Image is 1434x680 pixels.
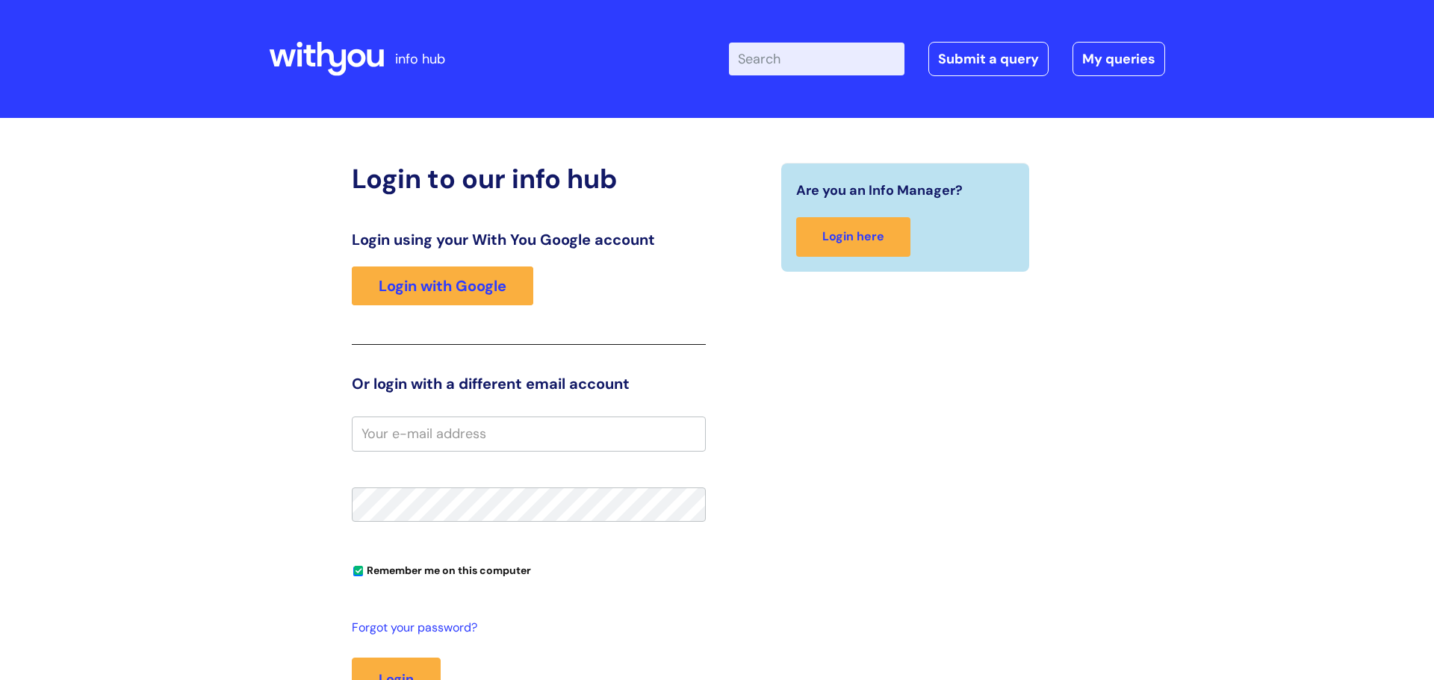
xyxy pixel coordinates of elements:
h3: Or login with a different email account [352,375,706,393]
input: Search [729,43,904,75]
input: Remember me on this computer [353,567,363,576]
a: Login here [796,217,910,257]
a: Login with Google [352,266,533,305]
a: My queries [1073,42,1165,76]
a: Submit a query [928,42,1049,76]
a: Forgot your password? [352,617,698,639]
div: You can uncheck this option if you're logging in from a shared device [352,558,706,581]
h2: Login to our info hub [352,163,706,195]
h3: Login using your With You Google account [352,231,706,249]
label: Remember me on this computer [352,561,531,577]
p: info hub [395,47,445,71]
input: Your e-mail address [352,417,706,451]
span: Are you an Info Manager? [796,178,963,202]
